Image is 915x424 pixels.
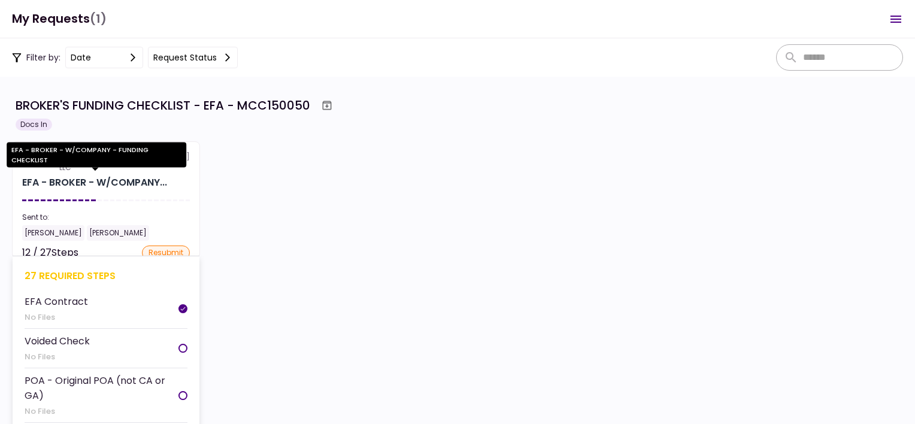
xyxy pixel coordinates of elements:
div: POA - Original POA (not CA or GA) [25,373,178,403]
div: Voided Check [25,334,90,349]
div: EFA - BROKER - W/COMPANY - FUNDING CHECKLIST [22,175,167,190]
div: 27 required steps [25,268,187,283]
button: Request status [148,47,238,68]
button: date [65,47,143,68]
div: [PERSON_NAME] [87,225,149,241]
div: EFA Contract [25,294,88,309]
span: (1) [90,7,107,31]
h1: My Requests [12,7,107,31]
div: Filter by: [12,47,238,68]
div: EFA - BROKER - W/COMPANY - FUNDING CHECKLIST [7,143,186,168]
div: No Files [25,351,90,363]
div: Docs In [16,119,52,131]
div: No Files [25,405,178,417]
button: Open menu [881,5,910,34]
div: No Files [25,311,88,323]
div: [PERSON_NAME] [22,225,84,241]
button: Archive workflow [316,95,338,116]
div: resubmit [142,246,190,260]
div: BROKER'S FUNDING CHECKLIST - EFA - MCC150050 [16,96,310,114]
div: date [71,51,91,64]
div: 12 / 27 Steps [22,246,78,260]
div: Sent to: [22,212,190,223]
